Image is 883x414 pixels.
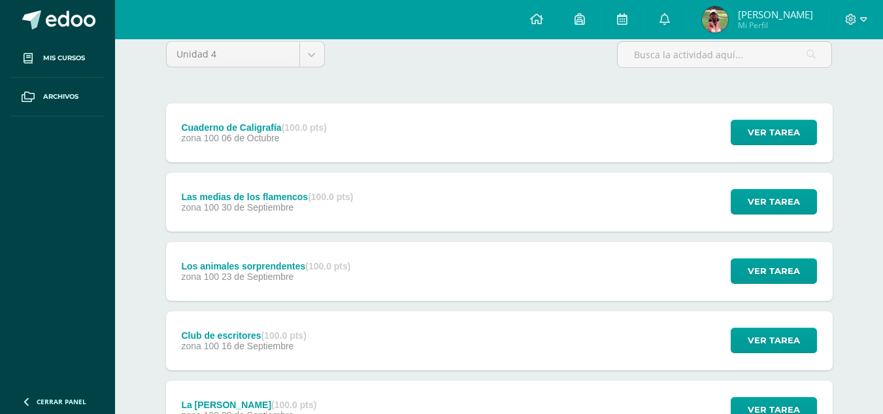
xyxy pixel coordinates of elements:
span: Ver tarea [748,328,800,353]
span: Mis cursos [43,53,85,63]
span: Mi Perfil [738,20,813,31]
span: Archivos [43,92,78,102]
span: zona 100 [181,271,219,282]
span: Ver tarea [748,190,800,214]
span: [PERSON_NAME] [738,8,813,21]
span: 16 de Septiembre [222,341,294,351]
div: Club de escritores [181,330,306,341]
button: Ver tarea [731,120,817,145]
input: Busca la actividad aquí... [618,42,831,67]
div: Los animales sorprendentes [181,261,350,271]
button: Ver tarea [731,258,817,284]
button: Ver tarea [731,189,817,215]
strong: (100.0 pts) [271,400,316,410]
strong: (100.0 pts) [282,122,327,133]
div: Cuaderno de Caligrafía [181,122,327,133]
span: Cerrar panel [37,397,86,406]
a: Unidad 4 [167,42,324,67]
a: Mis cursos [10,39,105,78]
span: zona 100 [181,341,219,351]
span: zona 100 [181,133,219,143]
strong: (100.0 pts) [261,330,307,341]
span: zona 100 [181,202,219,213]
span: Ver tarea [748,259,800,283]
img: e2c6e91dd2daee01c80b8c1b1a1a74c4.png [702,7,728,33]
a: Archivos [10,78,105,116]
span: Ver tarea [748,120,800,145]
span: 06 de Octubre [222,133,280,143]
span: Unidad 4 [176,42,290,67]
span: 23 de Septiembre [222,271,294,282]
span: 30 de Septiembre [222,202,294,213]
strong: (100.0 pts) [305,261,350,271]
strong: (100.0 pts) [308,192,353,202]
button: Ver tarea [731,328,817,353]
div: La [PERSON_NAME] [181,400,316,410]
div: Las medias de los flamencos [181,192,353,202]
